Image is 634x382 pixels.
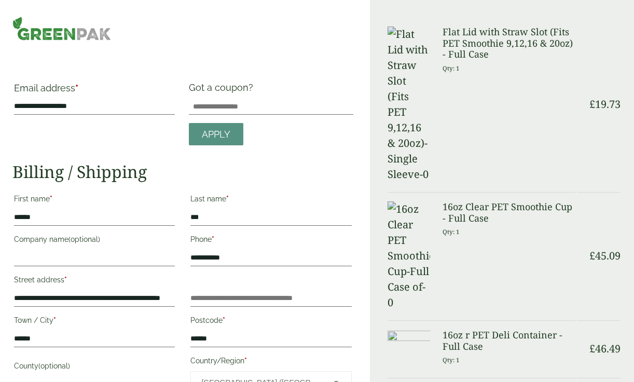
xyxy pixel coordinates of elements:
[12,162,353,182] h2: Billing / Shipping
[202,129,230,140] span: Apply
[14,232,175,250] label: Company name
[14,359,175,376] label: County
[388,201,430,310] img: 16oz Clear PET Smoothie Cup-Full Case of-0
[189,82,257,98] label: Got a coupon?
[589,249,595,263] span: £
[589,342,595,356] span: £
[443,356,460,364] small: Qty: 1
[14,84,175,98] label: Email address
[50,195,52,203] abbr: required
[388,26,430,182] img: Flat Lid with Straw Slot (Fits PET 9,12,16 & 20oz)-Single Sleeve-0
[589,249,621,263] bdi: 45.09
[75,83,78,93] abbr: required
[14,192,175,209] label: First name
[443,201,576,224] h3: 16oz Clear PET Smoothie Cup - Full Case
[244,357,247,365] abbr: required
[12,17,111,40] img: GreenPak Supplies
[14,272,175,290] label: Street address
[14,313,175,331] label: Town / City
[226,195,229,203] abbr: required
[212,235,214,243] abbr: required
[589,342,621,356] bdi: 46.49
[589,97,621,111] bdi: 19.73
[443,64,460,72] small: Qty: 1
[38,362,70,370] span: (optional)
[53,316,56,324] abbr: required
[189,123,243,145] a: Apply
[223,316,225,324] abbr: required
[190,232,351,250] label: Phone
[589,97,595,111] span: £
[443,26,576,60] h3: Flat Lid with Straw Slot (Fits PET Smoothie 9,12,16 & 20oz) - Full Case
[190,192,351,209] label: Last name
[443,330,576,352] h3: 16oz r PET Deli Container - Full Case
[190,313,351,331] label: Postcode
[64,276,67,284] abbr: required
[68,235,100,243] span: (optional)
[190,353,351,371] label: Country/Region
[443,228,460,236] small: Qty: 1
